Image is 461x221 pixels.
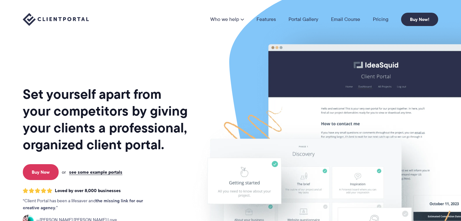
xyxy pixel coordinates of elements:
a: Pricing [373,17,388,22]
h1: Set yourself apart from your competitors by giving your clients a professional, organized client ... [23,86,189,153]
span: Loved by over 8,000 businesses [55,188,121,193]
a: Buy Now! [401,13,438,26]
a: Email Course [331,17,360,22]
a: Buy Now [23,164,59,180]
p: Client Portal has been a lifesaver and . [23,198,156,211]
a: Portal Gallery [289,17,318,22]
a: see some example portals [69,169,122,175]
span: or [62,169,66,175]
strong: the missing link for our creative agency [23,197,143,211]
a: Who we help [210,17,244,22]
a: Features [256,17,276,22]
